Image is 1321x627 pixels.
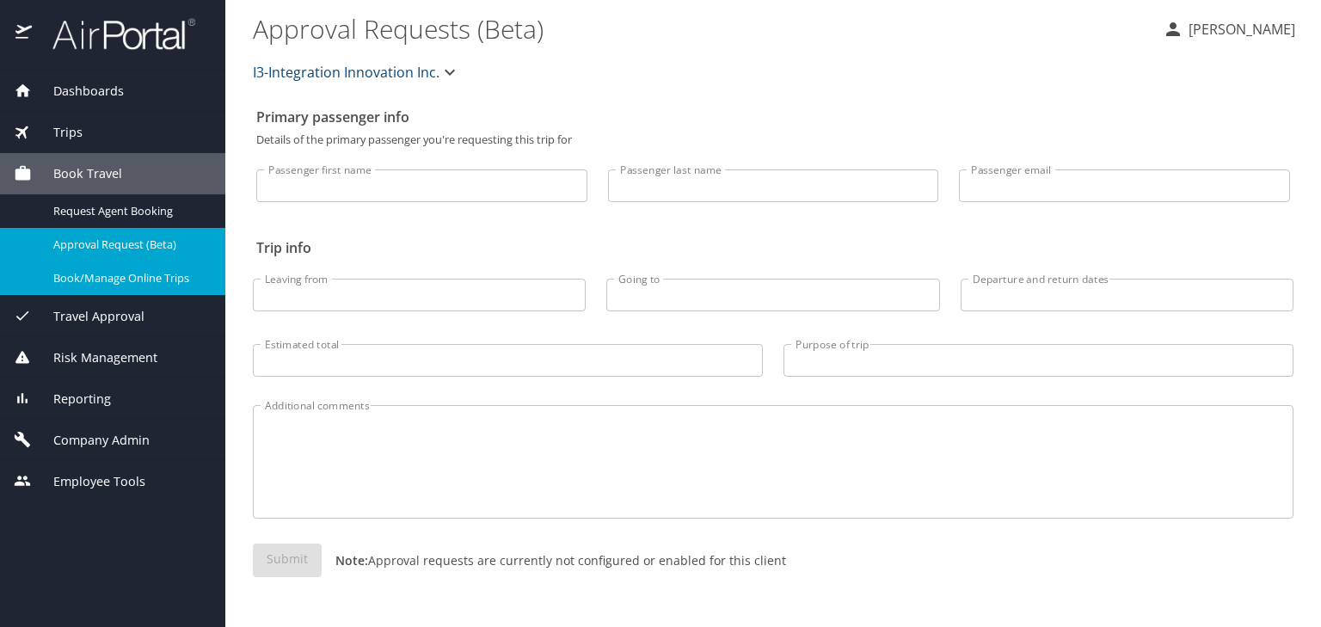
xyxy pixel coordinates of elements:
[1156,14,1302,45] button: [PERSON_NAME]
[32,431,150,450] span: Company Admin
[246,55,467,89] button: I3-Integration Innovation Inc.
[1183,19,1295,40] p: [PERSON_NAME]
[53,270,205,286] span: Book/Manage Online Trips
[53,237,205,253] span: Approval Request (Beta)
[253,2,1149,55] h1: Approval Requests (Beta)
[256,134,1290,145] p: Details of the primary passenger you're requesting this trip for
[53,203,205,219] span: Request Agent Booking
[32,348,157,367] span: Risk Management
[335,552,368,569] strong: Note:
[322,551,786,569] p: Approval requests are currently not configured or enabled for this client
[32,390,111,409] span: Reporting
[32,164,122,183] span: Book Travel
[32,82,124,101] span: Dashboards
[15,17,34,51] img: icon-airportal.png
[256,103,1290,131] h2: Primary passenger info
[32,307,144,326] span: Travel Approval
[34,17,195,51] img: airportal-logo.png
[256,234,1290,261] h2: Trip info
[253,60,439,84] span: I3-Integration Innovation Inc.
[32,123,83,142] span: Trips
[32,472,145,491] span: Employee Tools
